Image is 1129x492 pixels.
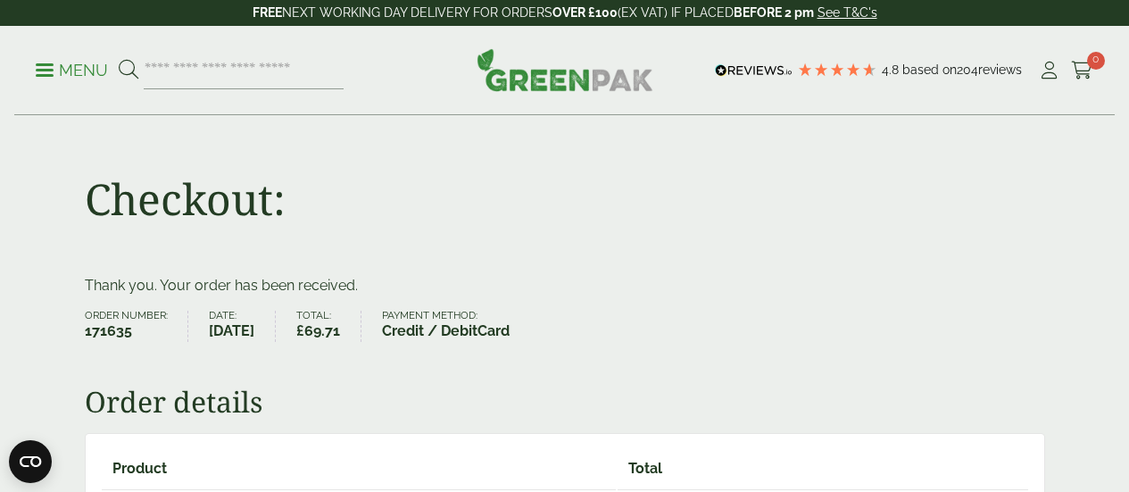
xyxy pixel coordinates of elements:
[296,311,361,342] li: Total:
[85,385,1045,419] h2: Order details
[9,440,52,483] button: Open CMP widget
[477,48,653,91] img: GreenPak Supplies
[734,5,814,20] strong: BEFORE 2 pm
[85,275,1045,296] p: Thank you. Your order has been received.
[818,5,877,20] a: See T&C's
[209,321,254,342] strong: [DATE]
[1071,57,1093,84] a: 0
[36,60,108,78] a: Menu
[85,311,189,342] li: Order number:
[1087,52,1105,70] span: 0
[1071,62,1093,79] i: Cart
[36,60,108,81] p: Menu
[296,322,340,339] bdi: 69.71
[85,173,286,225] h1: Checkout:
[957,63,978,77] span: 204
[382,311,530,342] li: Payment method:
[296,322,304,339] span: £
[797,62,877,78] div: 4.79 Stars
[978,63,1022,77] span: reviews
[902,63,957,77] span: Based on
[253,5,282,20] strong: FREE
[618,450,1028,488] th: Total
[209,311,276,342] li: Date:
[882,63,902,77] span: 4.8
[552,5,618,20] strong: OVER £100
[382,321,510,342] strong: Credit / DebitCard
[1038,62,1060,79] i: My Account
[715,64,793,77] img: REVIEWS.io
[102,450,616,488] th: Product
[85,321,168,342] strong: 171635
